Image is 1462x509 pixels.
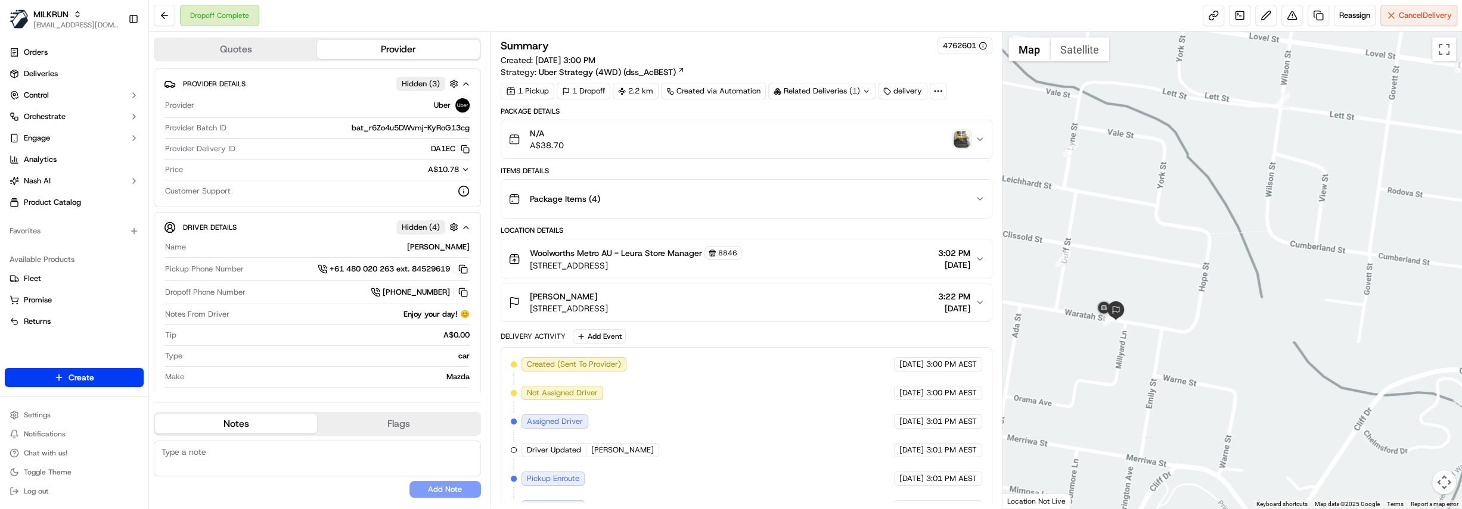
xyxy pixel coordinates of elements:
a: Orders [5,43,144,62]
span: Reassign [1339,10,1370,21]
span: Make [165,371,184,382]
button: Quotes [155,40,317,59]
button: Log out [5,483,144,499]
span: 3:22 PM [938,291,970,302]
span: N/A [530,127,564,139]
span: [DATE] 3:00 PM [535,55,595,65]
span: Hidden ( 3 ) [402,79,440,89]
span: [DATE] [105,217,130,226]
button: Promise [5,291,144,310]
div: Items Details [501,166,992,176]
div: 📗 [12,267,21,277]
span: Chat with us! [24,448,67,458]
span: [DATE] [938,302,970,314]
img: Google [1005,493,1045,508]
span: Provider Details [183,79,246,89]
div: Created via Automation [661,83,766,99]
div: Favorites [5,221,144,241]
span: [DATE] [899,445,924,455]
span: Control [24,90,49,101]
span: Notifications [24,429,66,439]
span: 3:00 PM AEST [926,388,977,398]
span: [DATE] [899,416,924,427]
a: +61 480 020 263 ext. 84529619 [318,263,470,276]
input: Got a question? Start typing here... [31,77,215,89]
span: Map data ©2025 Google [1315,501,1380,507]
div: Package Details [501,107,992,116]
span: [DATE] [899,473,924,484]
span: [PERSON_NAME] [591,445,654,455]
a: 💻API Documentation [96,261,196,283]
button: 4762601 [943,40,987,51]
a: Fleet [10,273,139,284]
div: delivery [878,83,927,99]
span: Pickup Phone Number [165,264,244,274]
a: Open this area in Google Maps (opens a new window) [1005,493,1045,508]
span: [PERSON_NAME] [530,291,597,302]
span: Package Items ( 4 ) [530,193,600,205]
span: [DATE] [899,359,924,370]
span: Not Assigned Driver [527,388,598,398]
span: Provider [165,100,194,111]
span: +61 480 020 263 ext. 84529619 [330,264,450,274]
div: car [187,351,470,361]
span: Log out [24,486,48,496]
span: Created: [501,54,595,66]
span: 3:02 PM [938,247,970,259]
span: Analytics [24,154,57,165]
div: 8 [1055,251,1070,267]
span: Cancel Delivery [1399,10,1452,21]
button: Control [5,86,144,105]
span: Orders [24,47,48,58]
span: [DATE] [938,259,970,271]
span: [DATE] [899,388,924,398]
span: [PHONE_NUMBER] [383,287,450,298]
a: Powered byPylon [84,295,144,304]
button: Reassign [1334,5,1376,26]
button: Add Event [573,329,626,344]
span: Nash AI [24,176,51,186]
span: Engage [24,133,50,143]
div: Start new chat [54,114,195,126]
button: Show satellite imagery [1050,38,1109,61]
span: Returns [24,316,51,327]
span: bat_r6Zo4u5DWvmj-KyRoG13cg [352,123,470,133]
span: Knowledge Base [24,266,91,278]
button: MILKRUN [33,8,69,20]
span: 3:01 PM AEST [926,416,977,427]
span: Name [165,242,186,252]
a: Analytics [5,150,144,169]
button: Returns [5,312,144,331]
span: [PERSON_NAME] [37,185,97,194]
span: Price [165,164,183,175]
img: Ben Goodger [12,205,31,224]
div: Available Products [5,250,144,269]
span: Settings [24,410,51,420]
div: A$0.00 [181,330,470,341]
img: photo_proof_of_delivery image [954,131,970,148]
span: Provider Delivery ID [165,143,235,154]
button: Engage [5,129,144,148]
button: Driver DetailsHidden (4) [164,217,471,237]
a: Uber Strategy (4WD) (dss_AcBEST) [539,66,685,78]
span: Hidden ( 4 ) [402,222,440,233]
span: [STREET_ADDRESS] [530,260,741,271]
button: [EMAIL_ADDRESS][DOMAIN_NAME] [33,20,119,30]
div: 1 [1063,142,1078,157]
button: Flags [317,414,479,433]
span: Driver Updated [527,445,581,455]
h3: Summary [501,40,549,51]
span: A$10.78 [428,164,459,174]
button: A$10.78 [365,164,470,175]
a: Product Catalog [5,193,144,212]
span: API Documentation [113,266,191,278]
img: MILKRUN [10,10,29,29]
button: Toggle fullscreen view [1432,38,1456,61]
span: Uber Strategy (4WD) (dss_AcBEST) [539,66,676,78]
span: Created (Sent To Provider) [527,359,621,370]
button: Keyboard shortcuts [1256,500,1308,508]
button: CancelDelivery [1380,5,1457,26]
a: [PHONE_NUMBER] [371,286,470,299]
